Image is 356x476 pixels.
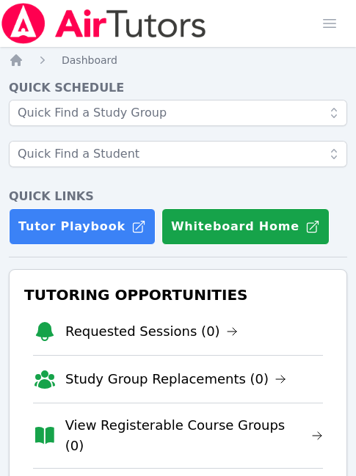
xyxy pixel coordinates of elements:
[62,53,117,67] a: Dashboard
[65,321,238,342] a: Requested Sessions (0)
[161,208,330,245] button: Whiteboard Home
[62,54,117,66] span: Dashboard
[9,53,347,67] nav: Breadcrumb
[9,208,156,245] a: Tutor Playbook
[9,100,347,126] input: Quick Find a Study Group
[9,79,347,97] h4: Quick Schedule
[9,188,347,205] h4: Quick Links
[65,369,286,389] a: Study Group Replacements (0)
[9,141,347,167] input: Quick Find a Student
[65,415,323,456] a: View Registerable Course Groups (0)
[21,282,335,308] h3: Tutoring Opportunities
